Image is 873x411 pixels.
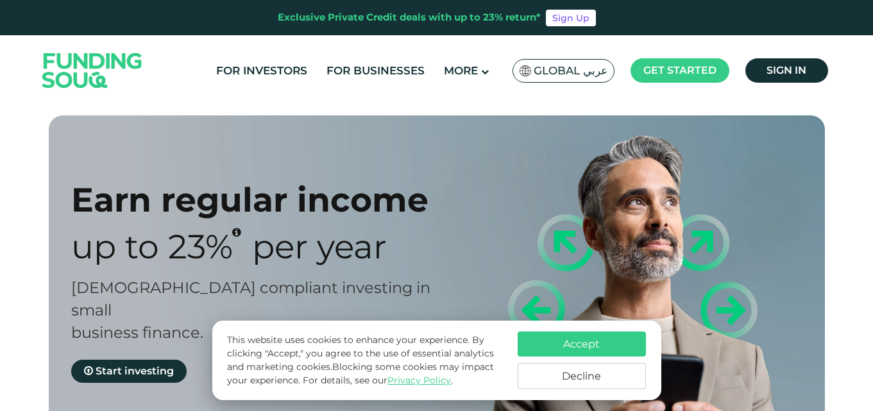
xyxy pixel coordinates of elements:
[71,226,233,267] span: Up to 23%
[213,60,310,81] a: For Investors
[534,63,607,78] span: Global عربي
[278,10,541,25] div: Exclusive Private Credit deals with up to 23% return*
[71,180,459,220] div: Earn regular income
[30,38,155,103] img: Logo
[96,365,174,377] span: Start investing
[767,64,806,76] span: Sign in
[387,374,451,386] a: Privacy Policy
[71,278,430,342] span: [DEMOGRAPHIC_DATA] compliant investing in small business finance.
[520,65,531,76] img: SA Flag
[227,333,504,387] p: This website uses cookies to enhance your experience. By clicking "Accept," you agree to the use ...
[518,363,646,389] button: Decline
[518,331,646,356] button: Accept
[227,361,494,386] span: Blocking some cookies may impact your experience.
[444,64,478,77] span: More
[745,58,828,83] a: Sign in
[546,10,596,26] a: Sign Up
[643,64,716,76] span: Get started
[71,360,187,383] a: Start investing
[323,60,428,81] a: For Businesses
[232,227,241,237] i: 23% IRR (expected) ~ 15% Net yield (expected)
[252,226,387,267] span: Per Year
[303,374,453,386] span: For details, see our .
